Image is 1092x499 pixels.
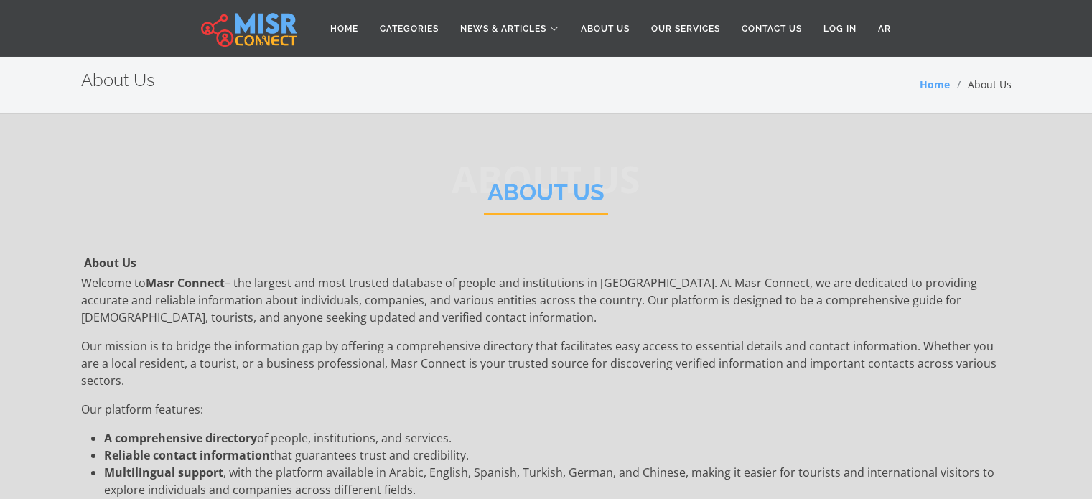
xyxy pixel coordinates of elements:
[460,22,546,35] span: News & Articles
[104,465,223,480] strong: Multilingual support
[104,447,270,463] strong: Reliable contact information
[484,179,608,215] h2: About Us
[81,337,1012,389] p: Our mission is to bridge the information gap by offering a comprehensive directory that facilitat...
[570,15,640,42] a: About Us
[640,15,731,42] a: Our Services
[813,15,867,42] a: Log in
[201,11,297,47] img: main.misr_connect
[920,78,950,91] a: Home
[104,429,1012,447] li: of people, institutions, and services.
[81,274,1012,326] p: Welcome to – the largest and most trusted database of people and institutions in [GEOGRAPHIC_DATA...
[104,430,257,446] strong: A comprehensive directory
[84,255,136,271] strong: About Us
[731,15,813,42] a: Contact Us
[369,15,449,42] a: Categories
[319,15,369,42] a: Home
[81,401,1012,418] p: Our platform features:
[104,464,1012,498] li: , with the platform available in Arabic, English, Spanish, Turkish, German, and Chinese, making i...
[81,70,155,91] h2: About Us
[950,77,1012,92] li: About Us
[146,275,225,291] strong: Masr Connect
[449,15,570,42] a: News & Articles
[867,15,902,42] a: AR
[104,447,1012,464] li: that guarantees trust and credibility.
